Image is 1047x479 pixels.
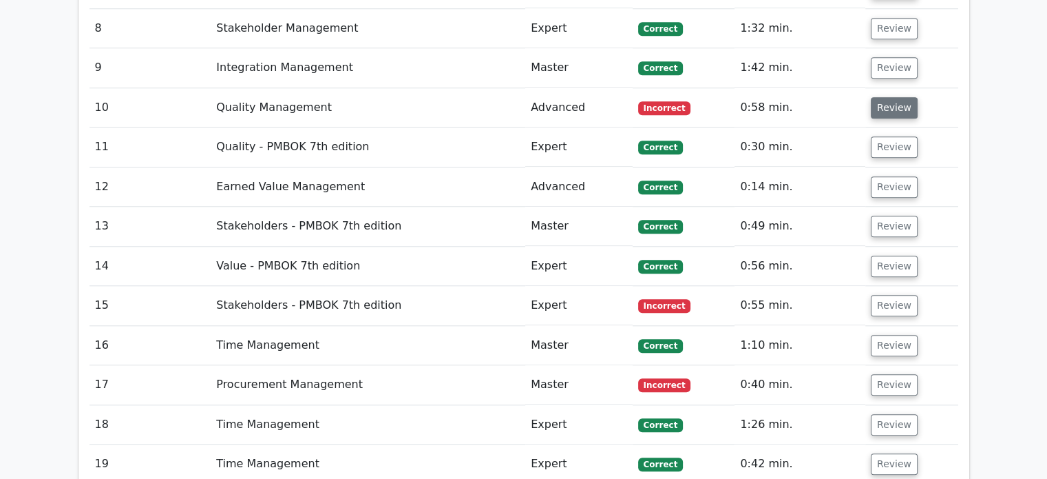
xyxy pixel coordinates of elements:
span: Correct [638,339,683,353]
span: Correct [638,220,683,234]
span: Correct [638,458,683,471]
td: 17 [89,365,211,405]
span: Incorrect [638,299,691,313]
td: Master [525,207,633,246]
td: 1:10 min. [734,326,865,365]
button: Review [871,97,918,119]
td: 13 [89,207,211,246]
td: 15 [89,286,211,325]
td: 8 [89,9,211,48]
td: 9 [89,48,211,88]
button: Review [871,414,918,436]
td: 18 [89,405,211,445]
td: 1:42 min. [734,48,865,88]
button: Review [871,453,918,475]
button: Review [871,18,918,39]
td: Master [525,365,633,405]
button: Review [871,136,918,158]
td: Quality Management [211,88,525,128]
span: Correct [638,418,683,432]
td: 16 [89,326,211,365]
button: Review [871,335,918,356]
td: 10 [89,88,211,128]
td: 11 [89,128,211,167]
td: 0:14 min. [734,167,865,207]
td: 12 [89,167,211,207]
span: Incorrect [638,378,691,392]
td: Time Management [211,326,525,365]
td: Master [525,326,633,365]
button: Review [871,295,918,316]
td: Stakeholder Management [211,9,525,48]
button: Review [871,256,918,277]
td: Expert [525,128,633,167]
td: Integration Management [211,48,525,88]
span: Correct [638,61,683,75]
td: 0:58 min. [734,88,865,128]
td: Advanced [525,88,633,128]
td: Procurement Management [211,365,525,405]
td: 0:30 min. [734,128,865,167]
td: 1:26 min. [734,405,865,445]
button: Review [871,176,918,198]
span: Correct [638,141,683,154]
td: Advanced [525,167,633,207]
span: Incorrect [638,101,691,115]
span: Correct [638,22,683,36]
button: Review [871,216,918,237]
td: Expert [525,286,633,325]
button: Review [871,57,918,79]
td: 0:55 min. [734,286,865,325]
td: Quality - PMBOK 7th edition [211,128,525,167]
td: 14 [89,247,211,286]
span: Correct [638,181,683,194]
td: Stakeholders - PMBOK 7th edition [211,286,525,325]
td: 0:40 min. [734,365,865,405]
td: Expert [525,9,633,48]
td: Time Management [211,405,525,445]
td: Expert [525,405,633,445]
td: 0:56 min. [734,247,865,286]
button: Review [871,374,918,396]
td: Master [525,48,633,88]
span: Correct [638,260,683,274]
td: Value - PMBOK 7th edition [211,247,525,286]
td: 0:49 min. [734,207,865,246]
td: Earned Value Management [211,167,525,207]
td: 1:32 min. [734,9,865,48]
td: Stakeholders - PMBOK 7th edition [211,207,525,246]
td: Expert [525,247,633,286]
